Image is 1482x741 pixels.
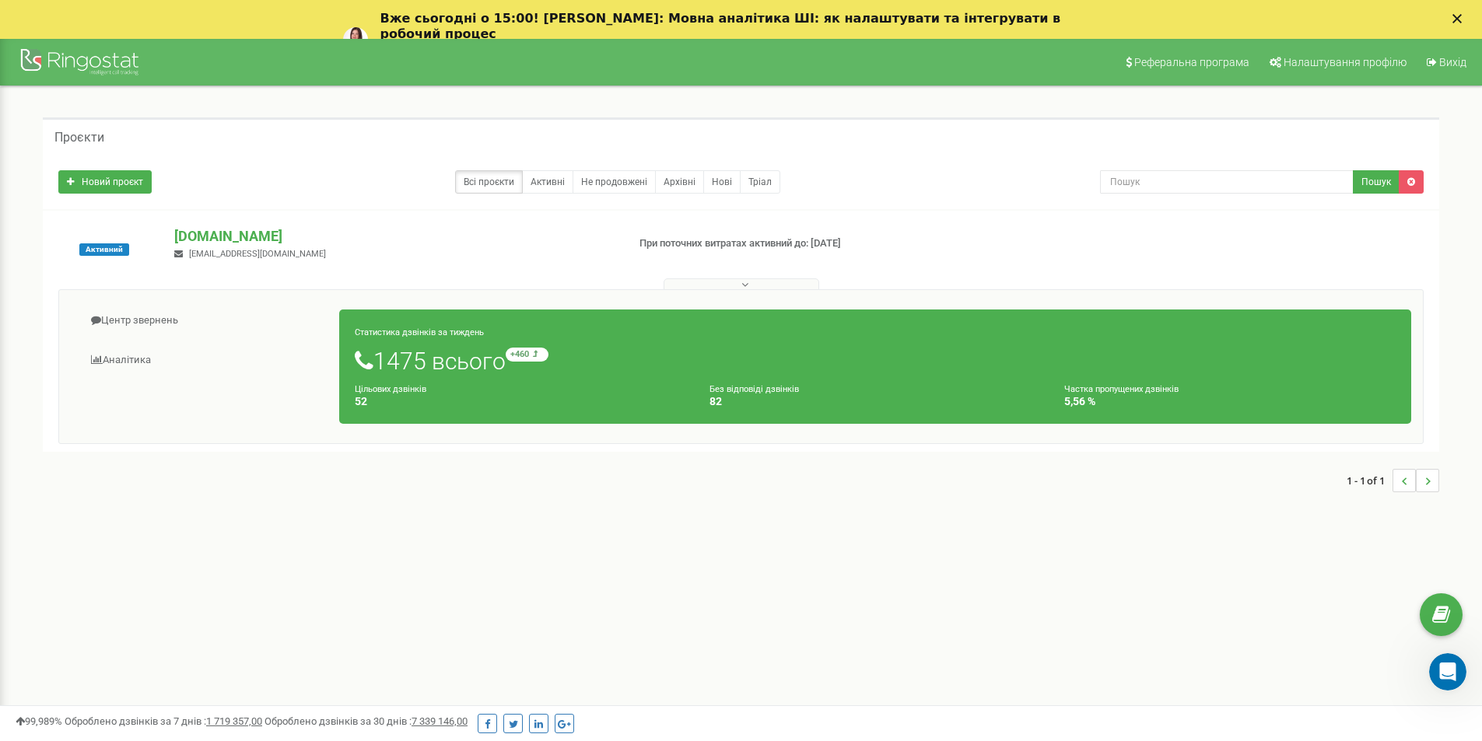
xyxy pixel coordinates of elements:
[1064,396,1396,407] h4: 5,56 %
[1347,453,1439,508] nav: ...
[412,715,468,727] u: 7 339 146,00
[1347,469,1393,492] span: 1 - 1 of 1
[1439,56,1466,68] span: Вихід
[522,170,573,194] a: Активні
[343,27,368,52] img: Profile image for Yuliia
[355,348,1396,374] h1: 1475 всього
[639,236,963,251] p: При поточних витратах активний до: [DATE]
[1064,384,1179,394] small: Частка пропущених дзвінків
[1284,56,1407,68] span: Налаштування профілю
[174,226,614,246] p: [DOMAIN_NAME]
[355,327,484,337] small: Статистика дзвінків за тиждень
[54,131,104,145] h5: Проєкти
[1452,14,1468,23] div: Закрыть
[655,170,704,194] a: Архівні
[1260,39,1414,86] a: Налаштування профілю
[703,170,741,194] a: Нові
[573,170,656,194] a: Не продовжені
[1417,39,1474,86] a: Вихід
[355,384,426,394] small: Цільових дзвінків
[16,715,62,727] span: 99,989%
[709,396,1041,407] h4: 82
[506,348,548,362] small: +460
[79,243,129,256] span: Активний
[740,170,780,194] a: Тріал
[1116,39,1257,86] a: Реферальна програма
[265,715,468,727] span: Оброблено дзвінків за 30 днів :
[71,302,340,340] a: Центр звернень
[1134,56,1249,68] span: Реферальна програма
[206,715,262,727] u: 1 719 357,00
[380,11,1061,41] b: Вже сьогодні о 15:00! [PERSON_NAME]: Мовна аналітика ШІ: як налаштувати та інтегрувати в робочий ...
[1100,170,1354,194] input: Пошук
[355,396,686,407] h4: 52
[189,249,326,259] span: [EMAIL_ADDRESS][DOMAIN_NAME]
[709,384,799,394] small: Без відповіді дзвінків
[58,170,152,194] a: Новий проєкт
[65,715,262,727] span: Оброблено дзвінків за 7 днів :
[1429,653,1466,690] iframe: Intercom live chat
[455,170,523,194] a: Всі проєкти
[71,341,340,379] a: Аналiтика
[1353,170,1400,194] button: Пошук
